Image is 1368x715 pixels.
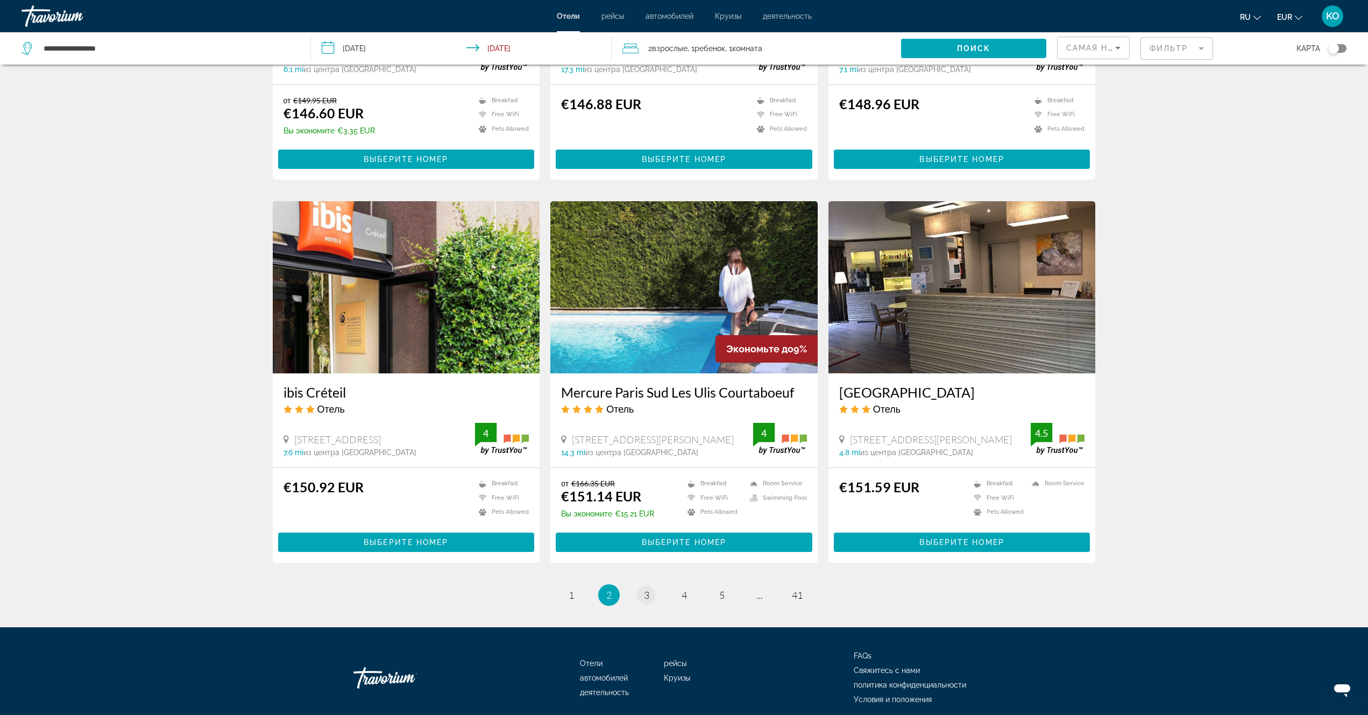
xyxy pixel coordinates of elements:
span: Круизы [715,12,741,20]
span: Выберите номер [642,538,726,547]
li: Breakfast [752,96,807,105]
ins: €150.92 EUR [283,479,364,495]
span: Выберите номер [919,155,1004,164]
button: Выберите номер [834,150,1090,169]
li: Breakfast [968,479,1026,488]
span: 5 [719,589,725,601]
span: от [561,479,569,488]
a: Выберите номер [834,535,1090,547]
span: , 1 [725,41,762,56]
li: Breakfast [473,479,529,488]
button: Выберите номер [556,150,812,169]
span: 17.3 mi [561,65,584,74]
li: Pets Allowed [473,124,529,133]
div: 4 [753,427,775,440]
span: Комната [732,44,762,53]
span: [STREET_ADDRESS] [294,434,381,445]
p: €15.21 EUR [561,509,654,518]
li: Free WiFi [1029,110,1085,119]
span: Выберите номер [919,538,1004,547]
span: от [283,96,291,105]
img: trustyou-badge.svg [475,423,529,455]
li: Pets Allowed [473,508,529,517]
span: Ребенок [694,44,725,53]
div: 4.5 [1031,427,1052,440]
ins: €148.96 EUR [839,96,919,112]
button: Выберите номер [278,150,535,169]
a: Выберите номер [834,152,1090,164]
span: автомобилей [580,674,628,682]
span: из центра [GEOGRAPHIC_DATA] [584,65,697,74]
p: €3.35 EUR [283,126,375,135]
li: Breakfast [473,96,529,105]
a: Условия и положения [854,695,932,704]
a: Travorium [353,662,461,694]
button: Check-in date: Nov 28, 2025 Check-out date: Nov 30, 2025 [311,32,611,65]
a: Выберите номер [556,535,812,547]
span: [STREET_ADDRESS][PERSON_NAME] [850,434,1012,445]
span: из центра [GEOGRAPHIC_DATA] [585,448,698,457]
span: Самая низкая цена [1066,44,1166,52]
span: ... [756,589,763,601]
ins: €151.59 EUR [839,479,919,495]
span: Выберите номер [642,155,726,164]
span: , 1 [687,41,725,56]
del: €149.95 EUR [293,96,337,105]
ins: €146.60 EUR [283,105,364,121]
a: рейсы [664,659,686,668]
span: Отель [317,403,345,415]
span: 41 [792,589,803,601]
div: 4 star Hotel [561,403,807,415]
a: Отели [580,659,603,668]
div: 4 [475,427,497,440]
span: KO [1326,11,1339,22]
a: [GEOGRAPHIC_DATA] [839,384,1085,400]
a: деятельность [763,12,812,20]
a: Выберите номер [556,152,812,164]
li: Pets Allowed [752,124,807,133]
button: Выберите номер [278,533,535,552]
img: trustyou-badge.svg [753,423,807,455]
span: из центра [GEOGRAPHIC_DATA] [858,65,971,74]
a: деятельность [580,688,629,697]
a: рейсы [601,12,624,20]
button: Toggle map [1320,44,1346,53]
a: политика конфиденциальности [854,681,966,689]
a: Выберите номер [278,535,535,547]
del: €166.35 EUR [571,479,615,488]
a: Hotel image [828,201,1096,373]
button: Change language [1240,9,1261,25]
span: 1 [569,589,574,601]
a: ibis Créteil [283,384,529,400]
img: Hotel image [273,201,540,373]
span: FAQs [854,652,871,660]
img: trustyou-badge.svg [1031,423,1085,455]
a: Свяжитесь с нами [854,666,920,675]
iframe: Schaltfläche zum Öffnen des Messaging-Fensters [1325,672,1359,706]
li: Breakfast [1029,96,1085,105]
span: 6.1 mi [283,65,303,74]
span: 2 [606,589,612,601]
span: карта [1296,41,1320,56]
span: [STREET_ADDRESS][PERSON_NAME] [572,434,734,445]
button: Поиск [901,39,1046,58]
mat-select: Sort by [1066,41,1121,54]
span: Выберите номер [364,155,448,164]
div: 3 star Hotel [839,403,1085,415]
a: автомобилей [646,12,693,20]
a: Hotel image [550,201,818,373]
span: Отель [606,403,634,415]
li: Free WiFi [968,493,1026,502]
li: Free WiFi [752,110,807,119]
li: Breakfast [682,479,745,488]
